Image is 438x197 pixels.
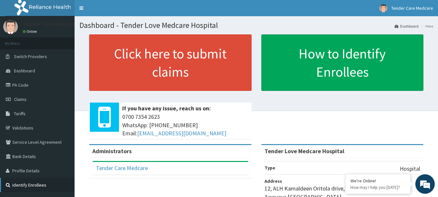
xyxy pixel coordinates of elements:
[14,111,26,117] span: Tariffs
[419,23,433,29] li: Here
[23,21,76,27] p: Tender Care Medcare
[3,129,124,152] textarea: Type your message and hit 'Enter'
[122,113,248,138] span: 0700 7354 2623 WhatsApp: [PHONE_NUMBER] Email:
[89,34,252,91] a: Click here to submit claims
[34,36,109,45] div: Chat with us now
[38,58,89,123] span: We're online!
[350,185,406,190] p: How may I help you today?
[265,147,344,155] strong: Tender Love Medcare Hospital
[261,34,424,91] a: How to Identify Enrollees
[137,129,226,137] a: [EMAIL_ADDRESS][DOMAIN_NAME]
[14,54,47,59] span: Switch Providers
[350,178,406,184] div: We're Online!
[14,96,27,102] span: Claims
[379,4,387,12] img: User Image
[96,164,148,172] a: Tender Care Medcare
[79,21,433,30] h1: Dashboard - Tender Love Medcare Hospital
[3,19,18,34] img: User Image
[106,3,122,19] div: Minimize live chat window
[265,165,275,171] b: Type
[92,147,132,155] b: Administrators
[395,23,419,29] a: Dashboard
[23,29,38,34] a: Online
[391,5,433,11] span: Tender Care Medcare
[265,178,282,184] b: Address
[400,165,420,173] p: Hospital
[122,105,211,112] b: If you have any issue, reach us on:
[12,32,26,49] img: d_794563401_company_1708531726252_794563401
[14,68,35,74] span: Dashboard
